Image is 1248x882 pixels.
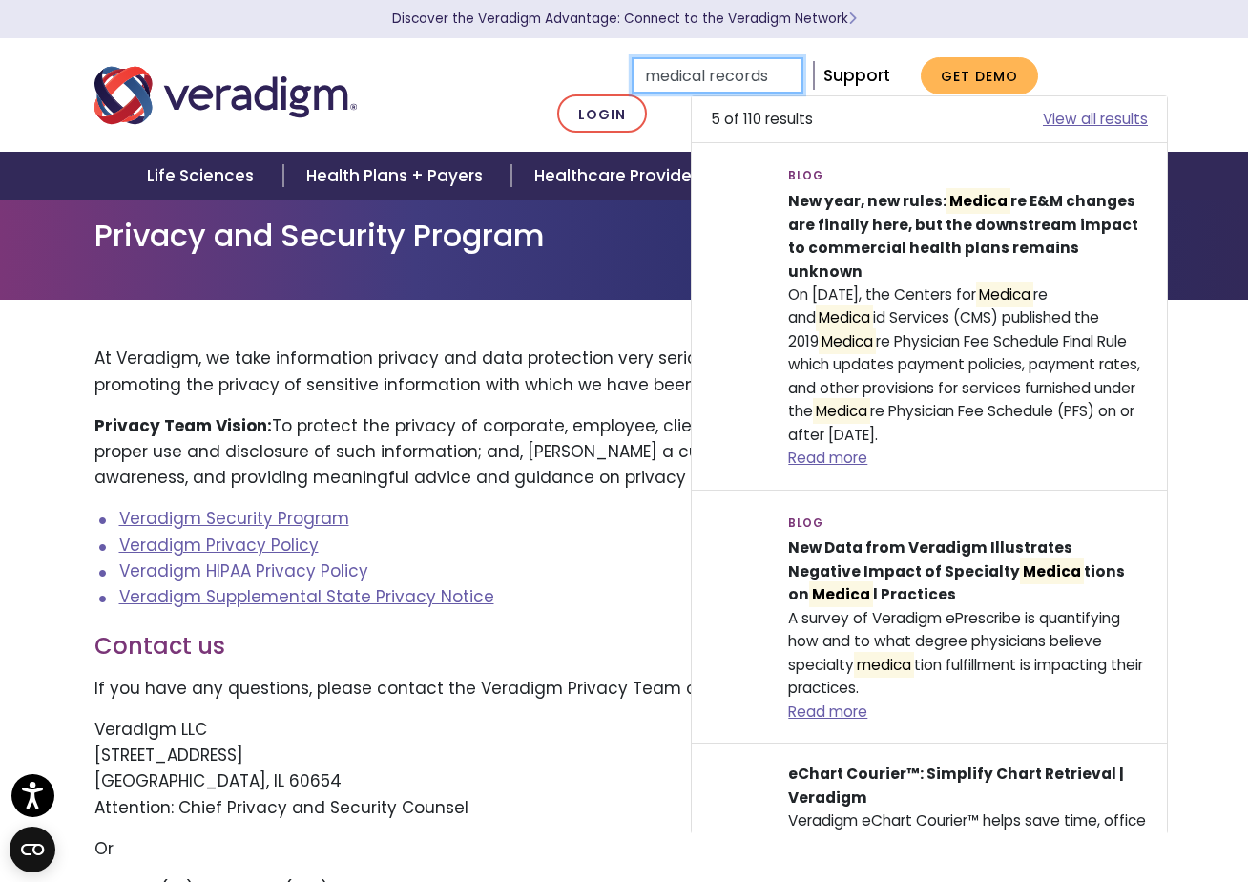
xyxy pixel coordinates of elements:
[788,764,1124,807] strong: eChart Courier™: Simplify Chart Retrieval | Veradigm
[94,218,1154,254] h1: Privacy and Security Program
[788,188,1138,281] strong: New year, new rules: re E&M changes are finally here, but the downstream impact to commercial hea...
[283,152,511,200] a: Health Plans + Payers
[882,745,1225,859] iframe: Drift Chat Widget
[813,398,870,424] mark: Medica
[816,304,873,330] mark: Medica
[119,559,368,582] a: Veradigm HIPAA Privacy Policy
[94,676,1154,702] p: If you have any questions, please contact the Veradigm Privacy Team at:
[632,57,803,94] input: Search
[94,413,1154,492] p: To protect the privacy of corporate, employee, client and other confidential information; ensure ...
[823,64,890,87] a: Support
[392,10,857,28] a: Discover the Veradigm Advantage: Connect to the Veradigm NetworkLearn More
[946,188,1010,214] mark: Medica
[809,581,873,607] mark: Medica
[976,282,1033,307] mark: Medica
[511,152,735,200] a: Healthcare Providers
[119,507,349,530] a: Veradigm Security Program
[1043,108,1148,131] a: View all results
[94,64,357,127] img: Veradigm logo
[119,585,494,608] a: Veradigm Supplemental State Privacy Notice
[124,152,282,200] a: Life Sciences
[94,717,1154,821] p: Veradigm LLC [STREET_ADDRESS] [GEOGRAPHIC_DATA], IL 60654 Attention: Chief Privacy and Security C...
[94,633,1154,661] h3: Contact us
[711,510,759,581] img: icon-search-insights-blog-posts.svg
[94,836,1154,862] p: Or
[921,57,1038,94] a: Get Demo
[788,702,867,722] a: Read more
[774,162,1162,470] div: On [DATE], the Centers for re and id Services (CMS) published the 2019 re Physician Fee Schedule ...
[1020,558,1084,584] mark: Medica
[10,827,55,872] button: Open CMP widget
[711,763,759,834] img: icon-search-all.svg
[788,510,822,537] span: Blog
[854,652,914,678] mark: medica
[119,534,319,556] a: Veradigm Privacy Policy
[788,448,867,468] a: Read more
[819,328,876,354] mark: Medica
[94,346,1154,397] p: At Veradigm, we take information privacy and data protection very seriously. Veradigm is committe...
[711,162,759,234] img: icon-search-insights-blog-posts.svg
[774,510,1162,724] div: A survey of Veradigm ePrescribe is quantifying how and to what degree physicians believe specialt...
[788,162,822,190] span: Blog
[788,537,1125,607] strong: New Data from Veradigm Illustrates Negative Impact of Specialty tions on l Practices
[691,95,1168,143] li: 5 of 110 results
[848,10,857,28] span: Learn More
[94,414,272,437] strong: Privacy Team Vision:
[557,94,647,134] a: Login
